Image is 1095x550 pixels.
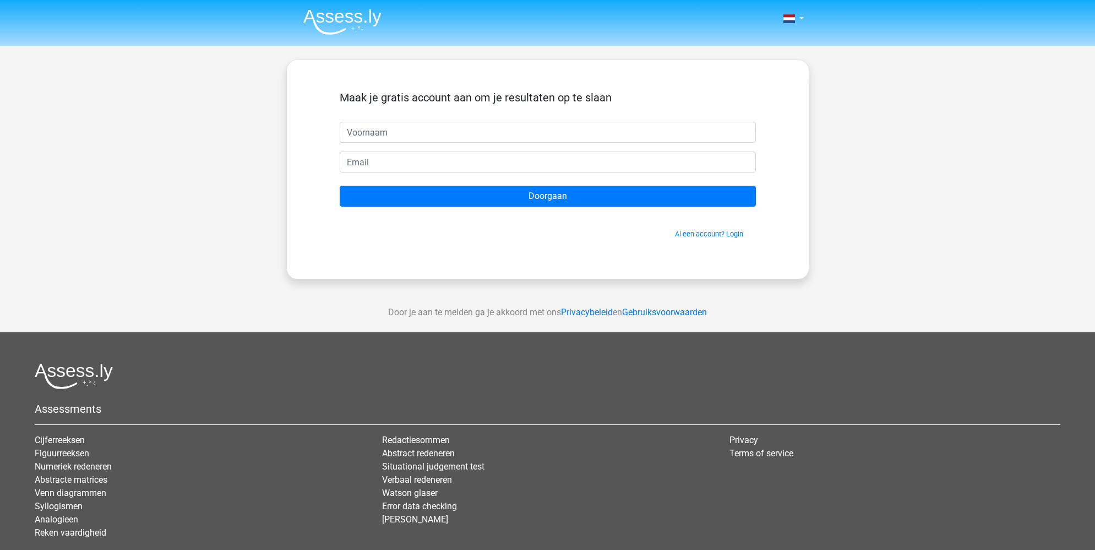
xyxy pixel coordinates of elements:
input: Email [340,152,756,172]
a: Watson glaser [382,488,438,498]
a: Situational judgement test [382,461,484,472]
a: Numeriek redeneren [35,461,112,472]
a: Abstract redeneren [382,448,455,459]
h5: Maak je gratis account aan om je resultaten op te slaan [340,91,756,104]
a: Syllogismen [35,501,83,511]
a: Analogieen [35,514,78,525]
a: Verbaal redeneren [382,474,452,485]
a: Al een account? Login [675,230,743,238]
input: Doorgaan [340,186,756,207]
a: Terms of service [729,448,793,459]
img: Assessly [303,9,382,35]
a: Error data checking [382,501,457,511]
img: Assessly logo [35,363,113,389]
a: Redactiesommen [382,435,450,445]
a: Abstracte matrices [35,474,107,485]
a: Figuurreeksen [35,448,89,459]
input: Voornaam [340,122,756,143]
a: Reken vaardigheid [35,527,106,538]
a: Privacy [729,435,758,445]
a: Cijferreeksen [35,435,85,445]
a: Venn diagrammen [35,488,106,498]
h5: Assessments [35,402,1060,416]
a: Privacybeleid [561,307,613,317]
a: [PERSON_NAME] [382,514,448,525]
a: Gebruiksvoorwaarden [622,307,707,317]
